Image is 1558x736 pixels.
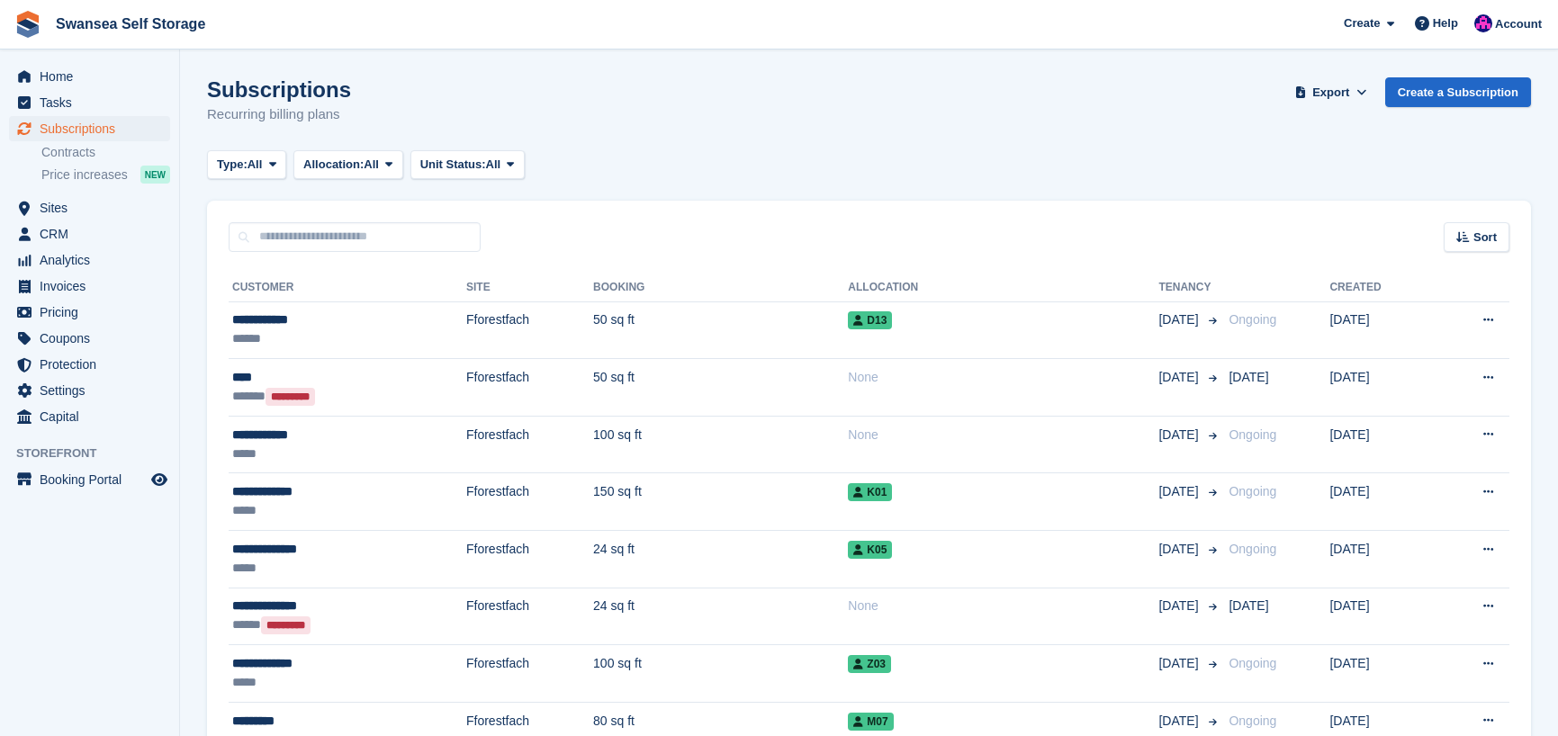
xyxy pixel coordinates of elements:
[49,9,212,39] a: Swansea Self Storage
[1329,416,1433,473] td: [DATE]
[1229,714,1276,728] span: Ongoing
[593,588,848,645] td: 24 sq ft
[16,444,179,462] span: Storefront
[40,195,148,220] span: Sites
[1158,368,1202,387] span: [DATE]
[41,166,128,184] span: Price increases
[9,326,170,351] a: menu
[1158,274,1221,302] th: Tenancy
[1329,531,1433,588] td: [DATE]
[848,426,1158,444] div: None
[293,150,403,180] button: Allocation: All
[207,104,351,125] p: Recurring billing plans
[593,416,848,473] td: 100 sq ft
[149,469,170,490] a: Preview store
[40,467,148,492] span: Booking Portal
[1292,77,1371,107] button: Export
[420,156,486,174] span: Unit Status:
[1229,312,1276,327] span: Ongoing
[466,531,593,588] td: Fforestfach
[303,156,364,174] span: Allocation:
[40,247,148,273] span: Analytics
[9,274,170,299] a: menu
[593,274,848,302] th: Booking
[1495,15,1542,33] span: Account
[207,77,351,102] h1: Subscriptions
[41,165,170,184] a: Price increases NEW
[466,645,593,703] td: Fforestfach
[466,416,593,473] td: Fforestfach
[593,359,848,417] td: 50 sq ft
[14,11,41,38] img: stora-icon-8386f47178a22dfd0bd8f6a31ec36ba5ce8667c1dd55bd0f319d3a0aa187defe.svg
[9,300,170,325] a: menu
[1158,482,1202,501] span: [DATE]
[41,144,170,161] a: Contracts
[593,531,848,588] td: 24 sq ft
[9,404,170,429] a: menu
[9,378,170,403] a: menu
[9,467,170,492] a: menu
[364,156,379,174] span: All
[9,64,170,89] a: menu
[1229,598,1268,613] span: [DATE]
[848,597,1158,615] div: None
[848,483,892,501] span: K01
[1385,77,1531,107] a: Create a Subscription
[1158,540,1202,559] span: [DATE]
[1158,310,1202,329] span: [DATE]
[466,588,593,645] td: Fforestfach
[1229,370,1268,384] span: [DATE]
[248,156,263,174] span: All
[593,301,848,359] td: 50 sq ft
[40,221,148,247] span: CRM
[1433,14,1458,32] span: Help
[40,274,148,299] span: Invoices
[1229,427,1276,442] span: Ongoing
[1329,588,1433,645] td: [DATE]
[40,378,148,403] span: Settings
[848,368,1158,387] div: None
[466,301,593,359] td: Fforestfach
[848,311,892,329] span: D13
[217,156,248,174] span: Type:
[1158,654,1202,673] span: [DATE]
[40,352,148,377] span: Protection
[410,150,525,180] button: Unit Status: All
[1474,14,1492,32] img: Donna Davies
[848,713,893,731] span: M07
[848,541,892,559] span: K05
[207,150,286,180] button: Type: All
[1229,542,1276,556] span: Ongoing
[848,274,1158,302] th: Allocation
[9,247,170,273] a: menu
[40,326,148,351] span: Coupons
[466,359,593,417] td: Fforestfach
[40,90,148,115] span: Tasks
[40,300,148,325] span: Pricing
[593,645,848,703] td: 100 sq ft
[9,116,170,141] a: menu
[9,195,170,220] a: menu
[593,473,848,531] td: 150 sq ft
[1158,597,1202,615] span: [DATE]
[140,166,170,184] div: NEW
[1158,712,1202,731] span: [DATE]
[466,274,593,302] th: Site
[486,156,501,174] span: All
[9,221,170,247] a: menu
[1329,301,1433,359] td: [DATE]
[9,352,170,377] a: menu
[466,473,593,531] td: Fforestfach
[1473,229,1497,247] span: Sort
[1158,426,1202,444] span: [DATE]
[1312,84,1349,102] span: Export
[9,90,170,115] a: menu
[848,655,891,673] span: Z03
[1329,274,1433,302] th: Created
[40,116,148,141] span: Subscriptions
[1329,473,1433,531] td: [DATE]
[1329,645,1433,703] td: [DATE]
[1229,656,1276,670] span: Ongoing
[1229,484,1276,498] span: Ongoing
[40,64,148,89] span: Home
